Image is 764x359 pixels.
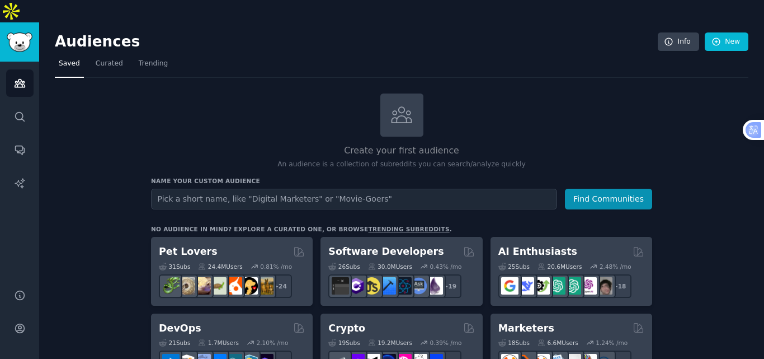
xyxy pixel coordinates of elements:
[579,277,597,295] img: OpenAIDev
[194,277,211,295] img: leopardgeckos
[410,277,427,295] img: AskComputerScience
[498,321,554,335] h2: Marketers
[55,33,658,51] h2: Audiences
[532,277,550,295] img: AItoolsCatalog
[151,177,652,185] h3: Name your custom audience
[537,263,582,271] div: 20.6M Users
[151,225,452,233] div: No audience in mind? Explore a curated one, or browse .
[159,245,218,259] h2: Pet Lovers
[565,189,652,209] button: Find Communities
[139,59,168,69] span: Trending
[430,263,462,271] div: 0.43 % /mo
[7,32,32,52] img: GummySearch logo
[135,55,172,78] a: Trending
[379,277,396,295] img: iOSProgramming
[596,339,628,347] div: 1.24 % /mo
[240,277,258,295] img: PetAdvice
[328,339,360,347] div: 19 Sub s
[368,339,412,347] div: 19.2M Users
[151,189,557,209] input: Pick a short name, like "Digital Marketers" or "Movie-Goers"
[257,339,289,347] div: 2.10 % /mo
[600,263,631,271] div: 2.48 % /mo
[225,277,242,295] img: cockatiel
[363,277,380,295] img: learnjavascript
[328,263,360,271] div: 26 Sub s
[517,277,534,295] img: DeepSeek
[368,226,449,232] a: trending subreddits
[159,339,190,347] div: 21 Sub s
[394,277,412,295] img: reactnative
[59,59,80,69] span: Saved
[501,277,518,295] img: GoogleGeminiAI
[198,263,242,271] div: 24.4M Users
[151,144,652,158] h2: Create your first audience
[498,245,577,259] h2: AI Enthusiasts
[260,263,292,271] div: 0.81 % /mo
[92,55,127,78] a: Curated
[209,277,227,295] img: turtle
[426,277,443,295] img: elixir
[151,160,652,170] p: An audience is a collection of subreddits you can search/analyze quickly
[608,274,631,298] div: + 18
[347,277,365,295] img: csharp
[159,321,201,335] h2: DevOps
[368,263,412,271] div: 30.0M Users
[96,59,123,69] span: Curated
[498,339,530,347] div: 18 Sub s
[430,339,462,347] div: 0.39 % /mo
[658,32,699,52] a: Info
[178,277,195,295] img: ballpython
[198,339,239,347] div: 1.7M Users
[332,277,349,295] img: software
[268,274,292,298] div: + 24
[256,277,273,295] img: dogbreed
[328,245,444,259] h2: Software Developers
[159,263,190,271] div: 31 Sub s
[162,277,180,295] img: herpetology
[55,55,84,78] a: Saved
[438,274,461,298] div: + 19
[498,263,530,271] div: 25 Sub s
[595,277,612,295] img: ArtificalIntelligence
[564,277,581,295] img: chatgpt_prompts_
[548,277,565,295] img: chatgpt_promptDesign
[328,321,365,335] h2: Crypto
[537,339,578,347] div: 6.6M Users
[705,32,748,52] a: New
